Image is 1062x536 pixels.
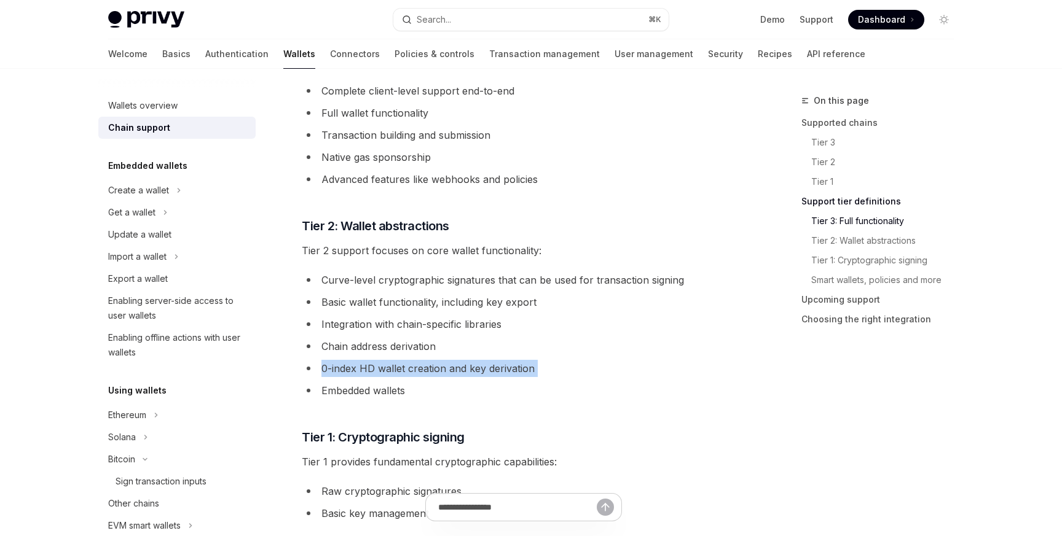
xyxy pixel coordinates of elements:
[848,10,924,29] a: Dashboard
[302,82,745,99] li: Complete client-level support end-to-end
[807,39,865,69] a: API reference
[98,223,256,246] a: Update a wallet
[395,39,474,69] a: Policies & controls
[302,382,745,399] li: Embedded wallets
[205,39,269,69] a: Authentication
[108,383,167,398] h5: Using wallets
[98,179,256,201] button: Create a wallet
[801,192,964,211] a: Support tier definitions
[934,10,954,29] button: Toggle dark mode
[801,290,964,309] a: Upcoming support
[108,249,167,264] div: Import a wallet
[302,171,745,188] li: Advanced features like webhooks and policies
[302,242,745,259] span: Tier 2 support focuses on core wallet functionality:
[758,39,792,69] a: Recipes
[438,494,597,521] input: Ask a question...
[801,211,964,231] a: Tier 3: Full functionality
[302,271,745,289] li: Curve-level cryptographic signatures that can be used for transaction signing
[108,452,135,467] div: Bitcoin
[648,15,661,25] span: ⌘ K
[108,120,170,135] div: Chain support
[108,518,181,533] div: EVM smart wallets
[116,474,206,489] div: Sign transaction inputs
[98,117,256,139] a: Chain support
[98,426,256,448] button: Solana
[801,133,964,152] a: Tier 3
[98,404,256,426] button: Ethereum
[108,98,178,113] div: Wallets overview
[302,316,745,333] li: Integration with chain-specific libraries
[108,158,187,173] h5: Embedded wallets
[108,496,159,511] div: Other chains
[801,309,964,329] a: Choosing the right integration
[98,492,256,515] a: Other chains
[801,172,964,192] a: Tier 1
[302,126,745,144] li: Transaction building and submission
[108,183,169,198] div: Create a wallet
[801,251,964,270] a: Tier 1: Cryptographic signing
[302,104,745,122] li: Full wallet functionality
[302,429,465,446] span: Tier 1: Cryptographic signing
[162,39,191,69] a: Basics
[302,293,745,311] li: Basic wallet functionality, including key export
[814,93,869,108] span: On this page
[489,39,600,69] a: Transaction management
[108,227,171,242] div: Update a wallet
[330,39,380,69] a: Connectors
[98,448,256,470] button: Bitcoin
[108,11,184,28] img: light logo
[98,201,256,223] button: Get a wallet
[302,149,745,166] li: Native gas sponsorship
[597,499,614,516] button: Send message
[302,217,449,235] span: Tier 2: Wallet abstractions
[98,246,256,268] button: Import a wallet
[108,271,168,286] div: Export a wallet
[98,290,256,327] a: Enabling server-side access to user wallets
[98,95,256,117] a: Wallets overview
[615,39,693,69] a: User management
[302,360,745,377] li: 0-index HD wallet creation and key derivation
[801,270,964,290] a: Smart wallets, policies and more
[393,9,669,31] button: Search...⌘K
[858,14,905,26] span: Dashboard
[98,268,256,290] a: Export a wallet
[760,14,785,26] a: Demo
[108,39,147,69] a: Welcome
[108,430,136,445] div: Solana
[98,327,256,363] a: Enabling offline actions with user wallets
[800,14,833,26] a: Support
[801,152,964,172] a: Tier 2
[302,338,745,355] li: Chain address derivation
[108,330,248,360] div: Enabling offline actions with user wallets
[108,408,146,422] div: Ethereum
[417,12,451,27] div: Search...
[302,453,745,470] span: Tier 1 provides fundamental cryptographic capabilities:
[98,470,256,492] a: Sign transaction inputs
[283,39,315,69] a: Wallets
[302,483,745,500] li: Raw cryptographic signatures
[708,39,743,69] a: Security
[108,293,248,323] div: Enabling server-side access to user wallets
[801,231,964,251] a: Tier 2: Wallet abstractions
[801,113,964,133] a: Supported chains
[108,205,155,220] div: Get a wallet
